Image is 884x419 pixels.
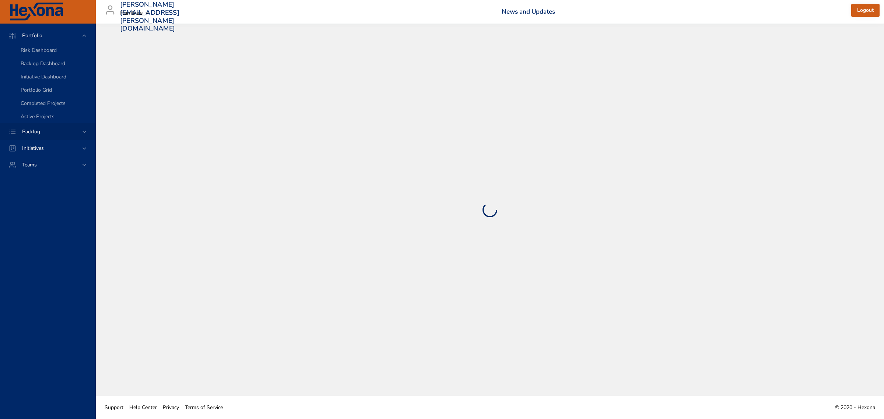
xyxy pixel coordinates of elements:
span: Initiative Dashboard [21,73,66,80]
a: Support [102,399,126,416]
span: Support [105,404,123,411]
span: Backlog [16,128,46,135]
span: Portfolio Grid [21,87,52,94]
div: Raintree [120,7,152,19]
span: Logout [857,6,874,15]
a: Help Center [126,399,160,416]
h3: [PERSON_NAME][EMAIL_ADDRESS][PERSON_NAME][DOMAIN_NAME] [120,1,179,32]
span: Completed Projects [21,100,66,107]
span: Terms of Service [185,404,223,411]
span: Backlog Dashboard [21,60,65,67]
span: Initiatives [16,145,50,152]
span: Help Center [129,404,157,411]
img: Hexona [9,3,64,21]
a: Terms of Service [182,399,226,416]
span: Privacy [163,404,179,411]
button: Logout [851,4,880,17]
span: Risk Dashboard [21,47,57,54]
a: Privacy [160,399,182,416]
span: Teams [16,161,43,168]
span: Active Projects [21,113,55,120]
a: News and Updates [502,7,555,16]
span: Portfolio [16,32,48,39]
span: © 2020 - Hexona [835,404,875,411]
